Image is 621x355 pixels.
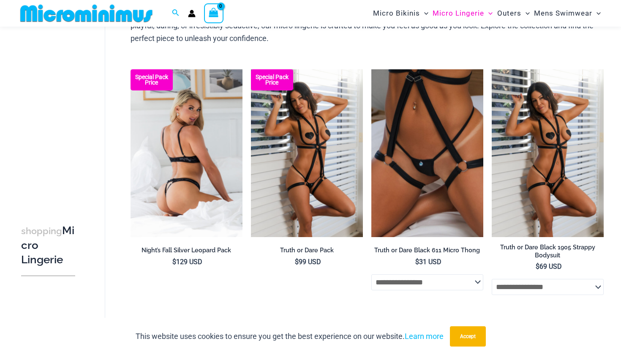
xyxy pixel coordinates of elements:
[251,74,293,85] b: Special Pack Price
[492,69,604,238] a: Truth or Dare Black 1905 Bodysuit 611 Micro 07Truth or Dare Black 1905 Bodysuit 611 Micro 05Truth...
[484,3,493,24] span: Menu Toggle
[371,246,483,254] h2: Truth or Dare Black 611 Micro Thong
[131,74,173,85] b: Special Pack Price
[21,224,75,267] h3: Micro Lingerie
[21,28,97,197] iframe: TrustedSite Certified
[430,3,495,24] a: Micro LingerieMenu ToggleMenu Toggle
[371,69,483,238] a: Truth or Dare Black Micro 02Truth or Dare Black 1905 Bodysuit 611 Micro 12Truth or Dare Black 190...
[188,10,196,17] a: Account icon link
[370,1,604,25] nav: Site Navigation
[592,3,601,24] span: Menu Toggle
[492,243,604,259] h2: Truth or Dare Black 1905 Strappy Bodysuit
[415,258,419,266] span: $
[172,258,176,266] span: $
[373,3,420,24] span: Micro Bikinis
[131,69,242,238] a: Nights Fall Silver Leopard 1036 Bra 6046 Thong 09v2 Nights Fall Silver Leopard 1036 Bra 6046 Thon...
[495,3,532,24] a: OutersMenu ToggleMenu Toggle
[492,69,604,238] img: Truth or Dare Black 1905 Bodysuit 611 Micro 07
[172,258,202,266] bdi: 129 USD
[415,258,441,266] bdi: 31 USD
[21,226,62,236] span: shopping
[295,258,321,266] bdi: 99 USD
[371,69,483,238] img: Truth or Dare Black Micro 02
[420,3,428,24] span: Menu Toggle
[536,262,539,270] span: $
[492,243,604,262] a: Truth or Dare Black 1905 Strappy Bodysuit
[521,3,530,24] span: Menu Toggle
[251,69,363,238] a: Truth or Dare Black 1905 Bodysuit 611 Micro 07 Truth or Dare Black 1905 Bodysuit 611 Micro 06Trut...
[295,258,299,266] span: $
[433,3,484,24] span: Micro Lingerie
[251,69,363,238] img: Truth or Dare Black 1905 Bodysuit 611 Micro 07
[251,246,363,254] h2: Truth or Dare Pack
[371,246,483,257] a: Truth or Dare Black 611 Micro Thong
[251,246,363,257] a: Truth or Dare Pack
[131,69,242,238] img: Nights Fall Silver Leopard 1036 Bra 6046 Thong 11
[405,332,444,341] a: Learn more
[136,330,444,343] p: This website uses cookies to ensure you get the best experience on our website.
[536,262,562,270] bdi: 69 USD
[497,3,521,24] span: Outers
[131,246,242,254] h2: Night’s Fall Silver Leopard Pack
[131,246,242,257] a: Night’s Fall Silver Leopard Pack
[534,3,592,24] span: Mens Swimwear
[204,3,223,23] a: View Shopping Cart, empty
[450,326,486,347] button: Accept
[172,8,180,19] a: Search icon link
[371,3,430,24] a: Micro BikinisMenu ToggleMenu Toggle
[17,4,156,23] img: MM SHOP LOGO FLAT
[532,3,603,24] a: Mens SwimwearMenu ToggleMenu Toggle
